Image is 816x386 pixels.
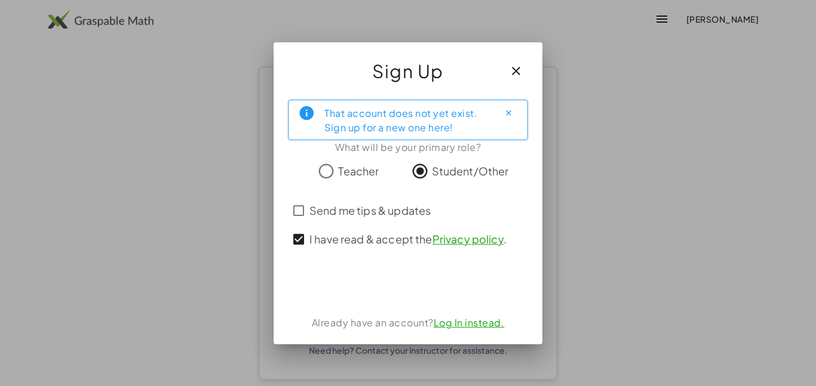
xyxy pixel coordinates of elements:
div: What will be your primary role? [288,140,528,155]
a: Log In instead. [434,316,505,329]
span: I have read & accept the . [309,231,507,247]
span: Sign Up [372,57,444,85]
span: Student/Other [432,163,509,179]
div: Already have an account? [288,316,528,330]
span: Teacher [338,163,379,179]
div: That account does not yet exist. Sign up for a new one here! [324,105,489,135]
button: Close [499,104,518,123]
a: Privacy policy [432,232,504,246]
span: Send me tips & updates [309,202,431,218]
iframe: Sign in with Google Button [342,271,474,298]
